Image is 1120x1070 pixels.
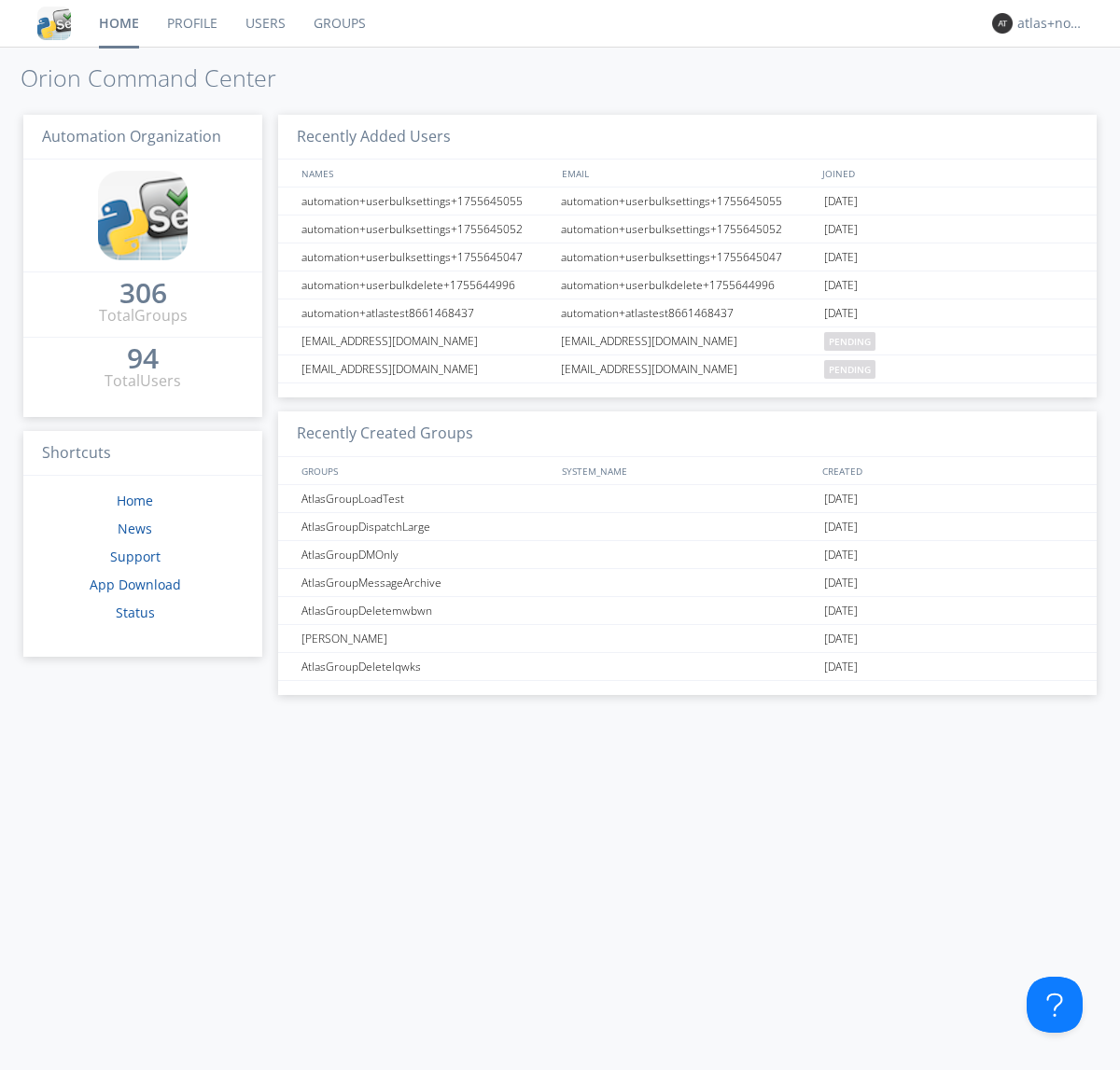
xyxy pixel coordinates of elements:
[278,115,1097,160] h3: Recently Added Users
[278,625,1097,653] a: [PERSON_NAME][DATE]
[98,171,188,260] img: cddb5a64eb264b2086981ab96f4c1ba7
[297,513,555,540] div: AtlasGroupDispatchLarge
[23,431,262,477] h3: Shortcuts
[119,284,167,305] a: 306
[119,284,167,302] div: 306
[824,653,858,681] span: [DATE]
[297,215,555,243] div: automation+userbulksettings+1755645052
[824,360,875,379] span: pending
[99,305,188,327] div: Total Groups
[37,7,71,40] img: cddb5a64eb264b2086981ab96f4c1ba7
[824,188,858,215] span: [DATE]
[278,188,1097,215] a: automation+userbulksettings+1755645055automation+userbulksettings+1755645055[DATE]
[297,457,553,484] div: GROUPS
[278,569,1097,597] a: AtlasGroupMessageArchive[DATE]
[278,215,1097,243] a: automation+userbulksettings+1755645052automation+userbulksettings+1755645052[DATE]
[824,332,875,351] span: pending
[556,271,819,299] div: automation+userbulkdelete+1755644996
[297,541,555,568] div: AtlasGroupDMOnly
[278,271,1097,299] a: automation+userbulkdelete+1755644996automation+userbulkdelete+1755644996[DATE]
[127,349,159,368] div: 94
[557,457,818,484] div: SYSTEM_NAME
[824,243,858,271] span: [DATE]
[297,625,555,652] div: [PERSON_NAME]
[116,604,155,621] a: Status
[818,457,1079,484] div: CREATED
[297,597,555,624] div: AtlasGroupDeletemwbwn
[556,299,819,327] div: automation+atlastest8661468437
[1027,977,1083,1033] iframe: Toggle Customer Support
[824,541,858,569] span: [DATE]
[297,653,555,680] div: AtlasGroupDeletelqwks
[297,188,555,215] div: automation+userbulksettings+1755645055
[824,569,858,597] span: [DATE]
[556,327,819,354] div: [EMAIL_ADDRESS][DOMAIN_NAME]
[557,160,818,187] div: EMAIL
[297,160,553,187] div: NAMES
[824,299,858,327] span: [DATE]
[297,243,555,271] div: automation+userbulksettings+1755645047
[556,215,819,243] div: automation+userbulksettings+1755645052
[556,188,819,215] div: automation+userbulksettings+1755645055
[556,243,819,271] div: automation+userbulksettings+1755645047
[278,355,1097,383] a: [EMAIL_ADDRESS][DOMAIN_NAME][EMAIL_ADDRESS][DOMAIN_NAME]pending
[278,327,1097,355] a: [EMAIL_ADDRESS][DOMAIN_NAME][EMAIL_ADDRESS][DOMAIN_NAME]pending
[297,569,555,596] div: AtlasGroupMessageArchive
[297,355,555,382] div: [EMAIL_ADDRESS][DOMAIN_NAME]
[824,625,858,653] span: [DATE]
[42,126,221,146] span: Automation Organization
[117,492,153,509] a: Home
[818,160,1079,187] div: JOINED
[127,349,159,370] a: 94
[278,411,1097,457] h3: Recently Created Groups
[1017,14,1087,33] div: atlas+nodispatch
[297,485,555,512] div: AtlasGroupLoadTest
[556,355,819,382] div: [EMAIL_ADDRESS][DOMAIN_NAME]
[278,299,1097,327] a: automation+atlastest8661468437automation+atlastest8661468437[DATE]
[992,13,1013,34] img: 373638.png
[118,520,152,537] a: News
[297,299,555,327] div: automation+atlastest8661468437
[278,597,1097,625] a: AtlasGroupDeletemwbwn[DATE]
[278,243,1097,271] a: automation+userbulksettings+1755645047automation+userbulksettings+1755645047[DATE]
[278,653,1097,681] a: AtlasGroupDeletelqwks[DATE]
[278,513,1097,541] a: AtlasGroupDispatchLarge[DATE]
[297,271,555,299] div: automation+userbulkdelete+1755644996
[105,370,181,392] div: Total Users
[278,541,1097,569] a: AtlasGroupDMOnly[DATE]
[110,548,161,565] a: Support
[297,327,555,354] div: [EMAIL_ADDRESS][DOMAIN_NAME]
[824,597,858,625] span: [DATE]
[824,513,858,541] span: [DATE]
[824,215,858,243] span: [DATE]
[90,576,181,593] a: App Download
[278,485,1097,513] a: AtlasGroupLoadTest[DATE]
[824,271,858,299] span: [DATE]
[824,485,858,513] span: [DATE]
